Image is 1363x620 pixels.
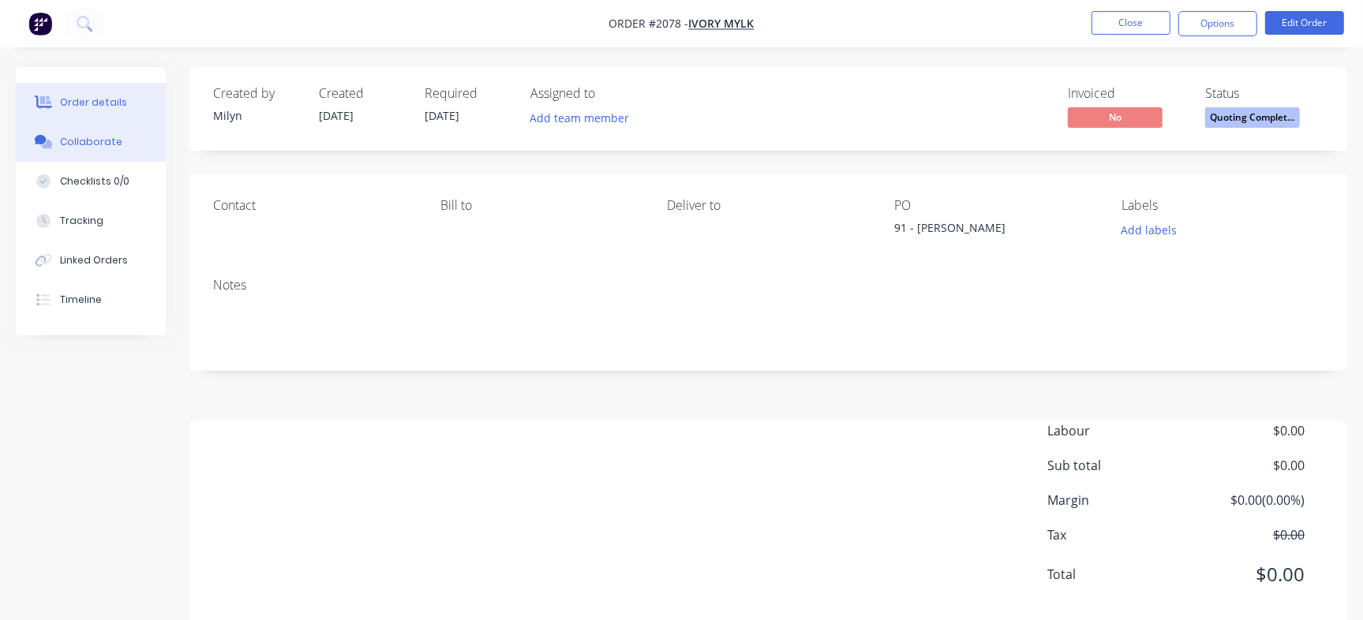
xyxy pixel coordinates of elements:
span: $0.00 [1188,525,1305,544]
div: Labels [1121,198,1324,213]
div: Invoiced [1068,86,1186,101]
div: Milyn [213,107,300,124]
div: Checklists 0/0 [60,174,129,189]
span: Sub total [1047,456,1188,475]
button: Collaborate [16,122,166,162]
span: [DATE] [425,108,459,123]
div: Created by [213,86,300,101]
div: Bill to [440,198,642,213]
span: $0.00 [1188,421,1305,440]
div: PO [894,198,1096,213]
button: Options [1178,11,1257,36]
button: Quoting Complet... [1205,107,1300,131]
span: Total [1047,565,1188,584]
span: $0.00 [1188,560,1305,588]
button: Checklists 0/0 [16,162,166,201]
div: Status [1205,86,1324,101]
button: Add team member [530,107,638,129]
div: Tracking [60,214,103,228]
div: 91 - [PERSON_NAME] [894,219,1092,241]
div: Notes [213,278,1324,293]
div: Timeline [60,293,102,307]
button: Edit Order [1265,11,1344,35]
button: Order details [16,83,166,122]
div: Created [319,86,406,101]
span: $0.00 ( 0.00 %) [1188,491,1305,510]
button: Timeline [16,280,166,319]
span: Tax [1047,525,1188,544]
span: Order #2078 - [609,17,689,32]
span: $0.00 [1188,456,1305,475]
button: Add labels [1113,219,1185,241]
span: [DATE] [319,108,354,123]
button: Tracking [16,201,166,241]
span: No [1068,107,1163,127]
div: Deliver to [668,198,870,213]
span: Labour [1047,421,1188,440]
button: Close [1092,11,1170,35]
button: Add team member [522,107,638,129]
div: Linked Orders [60,253,128,267]
button: Linked Orders [16,241,166,280]
span: Quoting Complet... [1205,107,1300,127]
a: Ivory Mylk [689,17,755,32]
div: Assigned to [530,86,688,101]
div: Collaborate [60,135,122,149]
div: Order details [60,95,127,110]
div: Contact [213,198,415,213]
div: Required [425,86,511,101]
span: Margin [1047,491,1188,510]
img: Factory [28,12,52,35]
